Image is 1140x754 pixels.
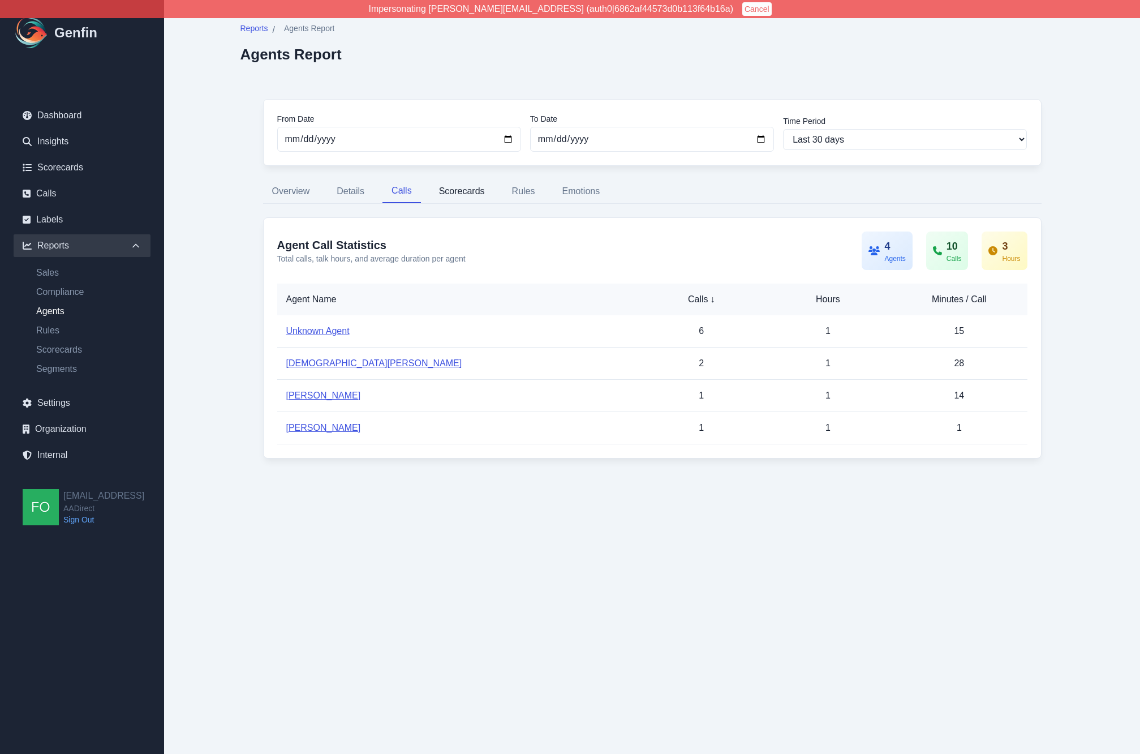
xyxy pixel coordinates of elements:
[900,293,1018,306] div: Minutes / Call
[503,179,544,203] button: Rules
[27,305,150,318] a: Agents
[891,380,1027,412] td: 14
[14,15,50,51] img: Logo
[783,115,1027,127] label: Time Period
[286,293,629,306] div: Agent Name
[27,324,150,337] a: Rules
[765,380,892,412] td: 1
[286,326,350,336] a: Unknown Agent
[638,380,765,412] td: 1
[711,293,715,306] span: ↓
[63,514,144,525] a: Sign Out
[277,113,521,125] label: From Date
[263,179,319,203] button: Overview
[430,179,494,203] button: Scorecards
[553,179,609,203] button: Emotions
[54,24,97,42] h1: Genfin
[14,392,150,414] a: Settings
[1002,254,1020,263] div: Hours
[27,285,150,299] a: Compliance
[240,46,342,63] h2: Agents Report
[27,266,150,280] a: Sales
[14,208,150,231] a: Labels
[884,254,905,263] div: Agents
[647,293,756,306] div: Calls
[240,23,268,34] span: Reports
[14,234,150,257] div: Reports
[63,503,144,514] span: AADirect
[742,2,772,16] button: Cancel
[277,237,466,253] h3: Agent Call Statistics
[14,418,150,440] a: Organization
[286,391,361,400] a: [PERSON_NAME]
[891,348,1027,380] td: 28
[765,315,892,348] td: 1
[284,23,335,34] span: Agents Report
[27,362,150,376] a: Segments
[382,179,421,203] button: Calls
[947,238,962,254] div: 10
[286,358,462,368] a: [DEMOGRAPHIC_DATA][PERSON_NAME]
[638,412,765,444] td: 1
[638,348,765,380] td: 2
[891,412,1027,444] td: 1
[765,348,892,380] td: 1
[891,315,1027,348] td: 15
[14,182,150,205] a: Calls
[240,23,268,37] a: Reports
[1002,238,1020,254] div: 3
[947,254,962,263] div: Calls
[23,489,59,525] img: founders@genfin.ai
[63,489,144,503] h2: [EMAIL_ADDRESS]
[530,113,774,125] label: To Date
[774,293,883,306] div: Hours
[14,156,150,179] a: Scorecards
[286,423,361,432] a: [PERSON_NAME]
[328,179,373,203] button: Details
[27,343,150,357] a: Scorecards
[765,412,892,444] td: 1
[277,253,466,264] p: Total calls, talk hours, and average duration per agent
[14,130,150,153] a: Insights
[638,315,765,348] td: 6
[884,238,905,254] div: 4
[273,23,275,37] span: /
[14,104,150,127] a: Dashboard
[14,444,150,466] a: Internal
